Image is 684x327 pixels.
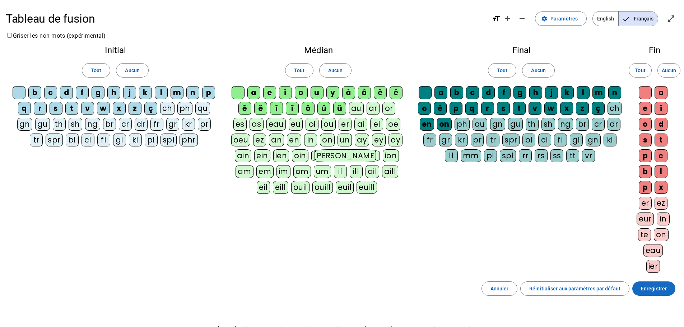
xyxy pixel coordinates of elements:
[501,11,515,26] button: Augmenter la taille de la police
[306,118,318,131] div: oi
[522,63,554,78] button: Aucun
[643,244,663,257] div: eau
[326,86,339,99] div: y
[17,118,32,131] div: gn
[257,181,270,194] div: eil
[289,118,303,131] div: eu
[637,46,673,55] h2: Fin
[450,86,463,99] div: b
[125,66,139,75] span: Aucun
[180,134,198,146] div: phr
[576,102,589,115] div: z
[291,181,310,194] div: ouil
[646,260,660,273] div: ier
[632,281,675,296] button: Enregistrer
[655,102,667,115] div: i
[526,118,539,131] div: th
[273,181,288,194] div: eill
[198,118,211,131] div: pr
[166,118,179,131] div: gr
[44,86,57,99] div: c
[541,118,555,131] div: sh
[619,11,658,26] span: Français
[592,11,658,26] mat-button-toggle-group: Language selection
[144,102,157,115] div: ç
[664,11,678,26] button: Entrer en plein écran
[263,86,276,99] div: e
[554,134,567,146] div: fl
[11,46,219,55] h2: Initial
[445,149,458,162] div: ll
[639,165,652,178] div: b
[608,86,621,99] div: n
[434,86,447,99] div: a
[182,118,195,131] div: kr
[145,134,158,146] div: pl
[582,149,595,162] div: vr
[388,134,403,146] div: oy
[635,66,645,75] span: Tout
[655,165,667,178] div: l
[254,149,270,162] div: ein
[113,134,126,146] div: gl
[139,86,152,99] div: k
[160,102,175,115] div: ch
[339,118,352,131] div: er
[81,102,94,115] div: v
[383,149,399,162] div: ion
[250,118,264,131] div: as
[473,118,487,131] div: qu
[490,284,509,293] span: Annuler
[333,102,346,115] div: ü
[481,281,518,296] button: Annuler
[639,149,652,162] div: p
[515,11,529,26] button: Diminuer la taille de la police
[160,134,177,146] div: spl
[286,102,299,115] div: ï
[570,134,583,146] div: gl
[455,134,468,146] div: kr
[639,181,652,194] div: p
[129,134,142,146] div: kl
[592,86,605,99] div: m
[311,86,324,99] div: u
[655,86,667,99] div: a
[273,149,289,162] div: ien
[566,149,579,162] div: tt
[238,102,251,115] div: ê
[97,102,110,115] div: w
[386,118,400,131] div: oe
[155,86,168,99] div: l
[53,118,66,131] div: th
[434,102,447,115] div: é
[418,102,431,115] div: o
[321,118,336,131] div: ou
[577,86,590,99] div: l
[292,149,308,162] div: oin
[195,102,210,115] div: qu
[295,86,308,99] div: o
[508,118,523,131] div: gu
[247,86,260,99] div: a
[370,118,383,131] div: ei
[7,33,12,38] input: Griser les non-mots (expérimental)
[654,228,669,241] div: on
[560,102,573,115] div: x
[231,46,406,55] h2: Médian
[655,197,667,210] div: ez
[482,86,495,99] div: d
[97,134,110,146] div: fl
[497,102,510,115] div: s
[608,102,622,115] div: ch
[639,134,652,146] div: s
[608,118,620,131] div: dr
[541,15,548,22] mat-icon: settings
[60,86,73,99] div: d
[256,165,274,178] div: em
[113,102,126,115] div: x
[46,134,63,146] div: spr
[471,134,484,146] div: pr
[358,86,371,99] div: â
[320,134,335,146] div: on
[202,86,215,99] div: p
